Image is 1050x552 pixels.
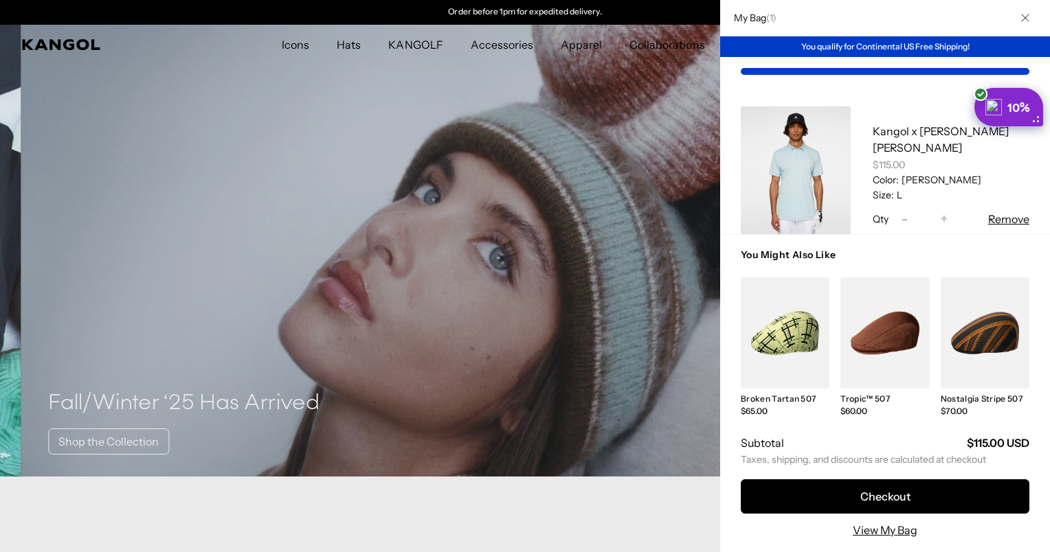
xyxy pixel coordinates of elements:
[720,36,1050,57] div: You qualify for Continental US Free Shipping!
[915,211,934,227] input: Quantity for Kangol x J.Lindeberg Jason Polo
[873,189,894,201] dt: Size:
[840,393,891,404] a: Tropic™ 507
[741,406,768,416] span: $65.00
[727,12,777,24] h2: My Bag
[894,189,902,201] dd: L
[988,211,1029,227] button: Remove Kangol x J.Lindeberg Jason Polo - Winter Sky / L
[941,393,1023,404] a: Nostalgia Stripe 507
[873,174,899,186] dt: Color:
[741,435,784,450] h2: Subtotal
[894,211,915,227] button: -
[766,12,777,24] span: ( )
[770,12,772,24] span: 1
[741,249,1029,277] h3: You Might Also Like
[941,210,948,229] span: +
[967,436,1029,450] strong: $115.00 USD
[934,211,954,227] button: +
[840,406,867,416] span: $60.00
[873,159,1029,171] div: $115.00
[741,453,1029,465] small: Taxes, shipping, and discounts are calculated at checkout
[741,479,1029,514] button: Checkout
[873,213,889,225] span: Qty
[902,210,908,229] span: -
[853,522,917,538] a: View My Bag
[899,174,981,186] dd: [PERSON_NAME]
[873,124,1009,154] a: Kangol x [PERSON_NAME] [PERSON_NAME]
[741,393,816,404] a: Broken Tartan 507
[941,406,968,416] span: $70.00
